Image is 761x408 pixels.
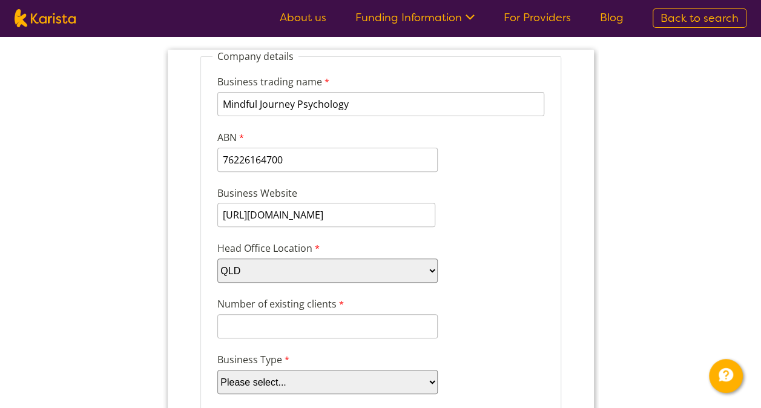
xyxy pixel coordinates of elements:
[653,8,746,28] a: Back to search
[54,377,301,393] label: What services do you provide? (Choose all that apply)
[54,265,184,283] label: Number of existing clients
[54,154,215,171] label: Business Website
[504,10,571,25] a: For Providers
[54,116,275,140] input: ABN
[54,283,275,307] input: Number of existing clients
[661,11,739,25] span: Back to search
[15,9,76,27] img: Karista logo
[50,18,136,31] legend: Company details
[54,43,170,61] label: Business trading name
[54,171,272,196] input: Business Website
[54,61,381,85] input: Business trading name
[600,10,624,25] a: Blog
[54,227,275,251] select: Head Office Location
[54,99,84,116] label: ABN
[54,338,275,363] select: Business Type
[54,321,173,338] label: Business Type
[709,359,743,393] button: Channel Menu
[280,10,326,25] a: About us
[355,10,475,25] a: Funding Information
[54,209,173,227] label: Head Office Location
